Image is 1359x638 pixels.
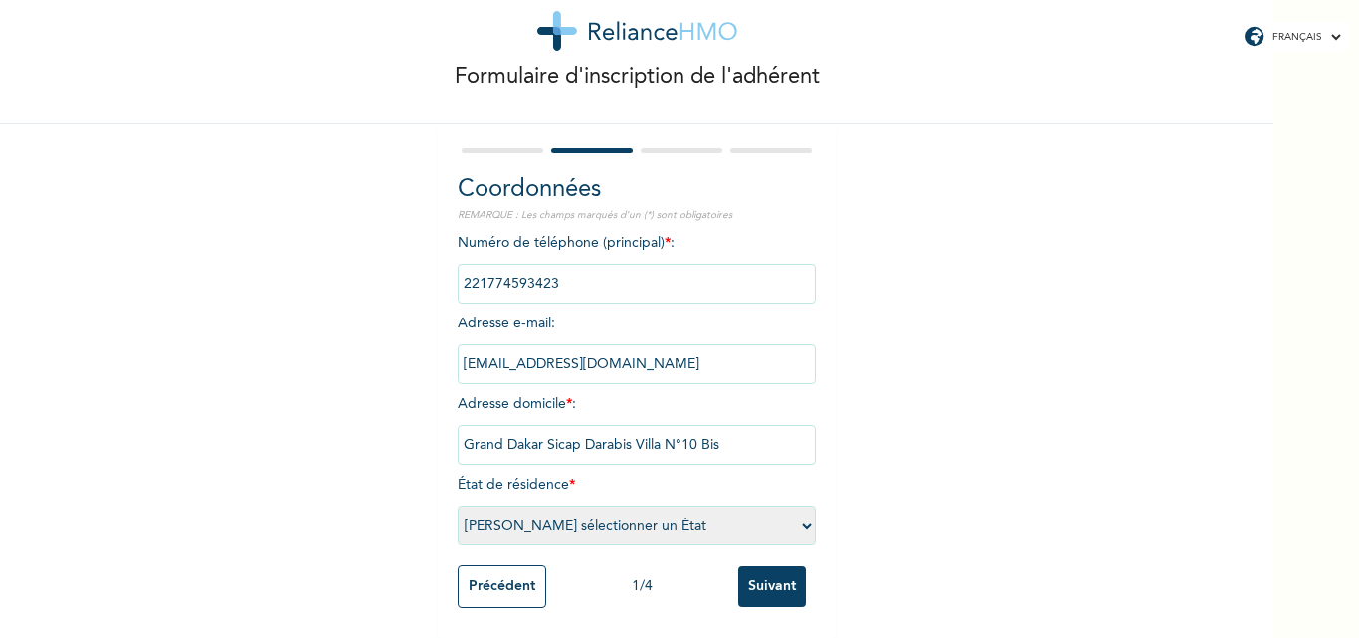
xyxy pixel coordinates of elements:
input: Suivant [738,566,806,607]
font: 4 [645,579,653,593]
font: Adresse domicile [458,397,566,411]
font: État de résidence [458,478,569,492]
font: : [572,397,576,411]
font: Coordonnées [458,178,601,202]
font: : [671,236,675,250]
font: Formulaire d'inscription de l'adhérent [455,66,820,88]
font: REMARQUE : Les champs marqués d'un (*) sont obligatoires [458,210,732,220]
input: Entrez le numéro de téléphone principal [458,264,816,304]
input: Précédent [458,565,546,608]
font: / [640,579,645,593]
font: Numéro de téléphone (principal) [458,236,665,250]
font: 1 [632,579,640,593]
input: Entrez votre adresse domicile [458,425,816,465]
font: : [551,317,555,330]
input: Entrez une adresse e-mail [458,344,816,384]
img: logo [537,11,737,51]
font: Adresse e-mail [458,317,551,330]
